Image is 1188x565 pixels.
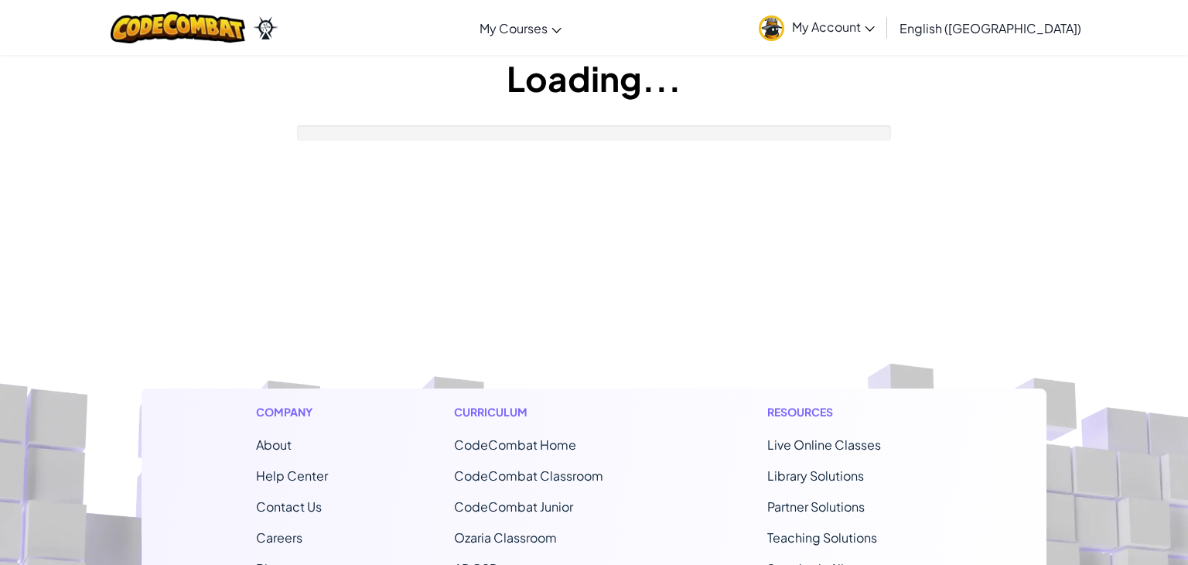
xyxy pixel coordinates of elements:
a: Library Solutions [767,467,864,484]
a: CodeCombat Junior [454,498,573,515]
a: Partner Solutions [767,498,865,515]
img: CodeCombat logo [111,12,246,43]
a: Careers [256,529,302,546]
a: Ozaria Classroom [454,529,557,546]
img: Ozaria [253,16,278,39]
a: Help Center [256,467,328,484]
h1: Resources [767,404,932,420]
a: Live Online Classes [767,437,881,453]
a: My Courses [472,7,569,49]
span: CodeCombat Home [454,437,576,453]
img: avatar [759,15,784,41]
span: My Courses [480,20,548,36]
a: My Account [751,3,882,52]
a: English ([GEOGRAPHIC_DATA]) [892,7,1089,49]
span: Contact Us [256,498,322,515]
span: English ([GEOGRAPHIC_DATA]) [900,20,1081,36]
a: CodeCombat Classroom [454,467,603,484]
a: Teaching Solutions [767,529,877,546]
a: About [256,437,292,453]
h1: Curriculum [454,404,641,420]
h1: Company [256,404,328,420]
span: My Account [792,19,875,35]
